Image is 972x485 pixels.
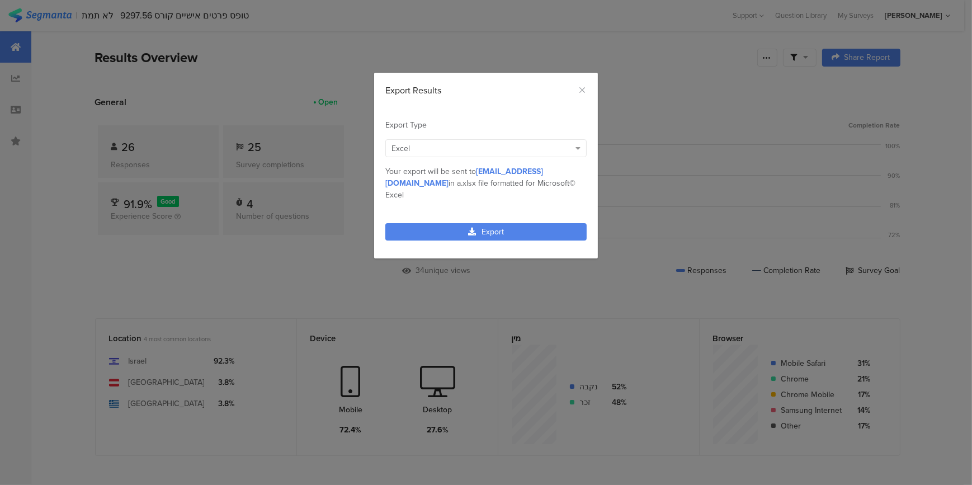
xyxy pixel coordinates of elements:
a: Export [385,223,587,241]
span: [EMAIL_ADDRESS][DOMAIN_NAME] [385,166,543,189]
span: Excel [391,143,410,154]
div: Export Type [385,119,587,131]
div: Export Results [385,84,587,97]
div: dialog [374,73,598,258]
span: .xlsx file formatted for Microsoft© Excel [385,177,575,201]
button: Close [578,84,587,97]
div: Your export will be sent to in a [385,166,587,201]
